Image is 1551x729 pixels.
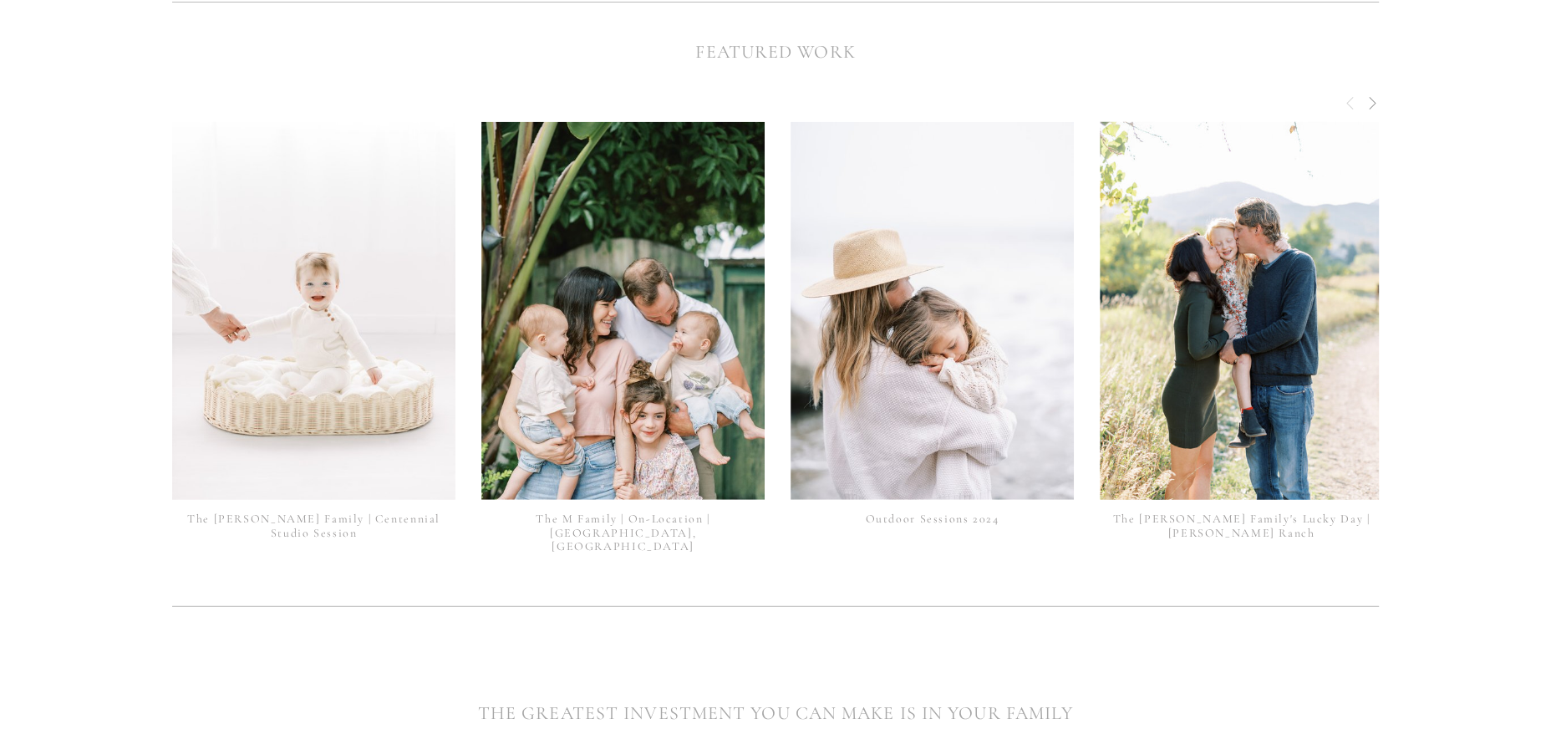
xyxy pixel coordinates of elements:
a: Outdoor Sessions 2024 [865,512,999,526]
a: The Friesen Family's Lucky Day | Ken Caryl Ranch [1100,122,1383,500]
h2: THE GREATEST INVESTMENT YOU CAN MAKE IS IN YOUR FAMILY [172,700,1379,727]
a: The Johnson Family | Centennial Studio Session [172,122,455,500]
span: Previous [1344,94,1357,110]
h2: FEATURED WORK [172,38,1379,66]
img: The M Family | On-Location | Montecito, Ca [481,122,765,500]
a: The [PERSON_NAME] Family's Lucky Day | [PERSON_NAME] Ranch [1113,512,1370,540]
img: The Friesen Family's Lucky Day | Ken Caryl Ranch [1100,98,1383,523]
img: Outdoor Sessions 2024 [791,122,1074,500]
a: The [PERSON_NAME] Family | Centennial Studio Session [187,512,440,540]
img: The Johnson Family | Centennial Studio Session [172,98,455,523]
a: The M Family | On-Location | [GEOGRAPHIC_DATA], [GEOGRAPHIC_DATA] [536,512,709,554]
span: Next [1365,94,1379,110]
